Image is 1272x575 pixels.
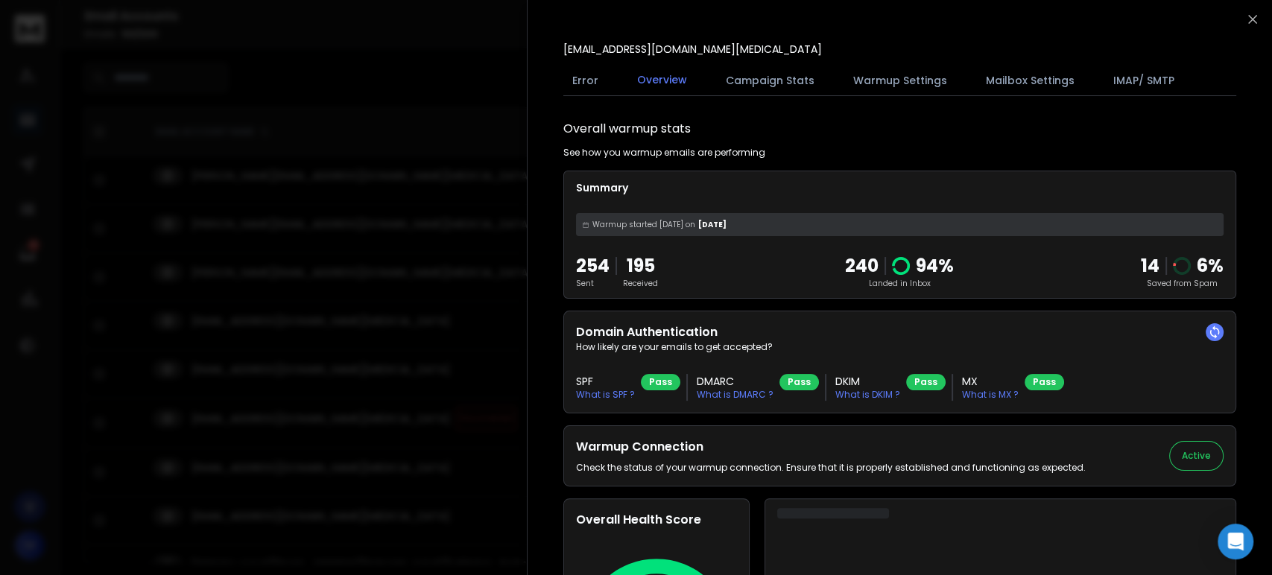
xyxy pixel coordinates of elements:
div: [DATE] [576,213,1224,236]
p: 240 [845,254,879,278]
p: See how you warmup emails are performing [563,147,765,159]
div: Pass [906,374,946,390]
h3: DMARC [697,374,773,389]
p: What is DMARC ? [697,389,773,401]
button: Campaign Stats [717,64,823,97]
h2: Domain Authentication [576,323,1224,341]
div: Pass [1025,374,1064,390]
h3: DKIM [835,374,900,389]
h1: Overall warmup stats [563,120,691,138]
h2: Warmup Connection [576,438,1086,456]
p: Saved from Spam [1141,278,1224,289]
button: Active [1169,441,1224,471]
p: [EMAIL_ADDRESS][DOMAIN_NAME][MEDICAL_DATA] [563,42,822,57]
p: Check the status of your warmup connection. Ensure that it is properly established and functionin... [576,462,1086,474]
p: Sent [576,278,610,289]
button: IMAP/ SMTP [1104,64,1183,97]
p: 94 % [916,254,954,278]
p: Landed in Inbox [845,278,954,289]
button: Mailbox Settings [977,64,1083,97]
h2: Overall Health Score [576,511,737,529]
p: Summary [576,180,1224,195]
strong: 14 [1141,253,1159,278]
h3: SPF [576,374,635,389]
span: Warmup started [DATE] on [592,219,695,230]
button: Warmup Settings [844,64,956,97]
p: What is MX ? [962,389,1019,401]
p: Received [623,278,658,289]
h3: MX [962,374,1019,389]
div: Pass [641,374,680,390]
button: Overview [628,63,696,98]
p: How likely are your emails to get accepted? [576,341,1224,353]
p: 6 % [1197,254,1224,278]
p: What is SPF ? [576,389,635,401]
p: 254 [576,254,610,278]
div: Open Intercom Messenger [1218,524,1253,559]
p: 195 [623,254,658,278]
button: Error [563,64,607,97]
div: Pass [779,374,819,390]
p: What is DKIM ? [835,389,900,401]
